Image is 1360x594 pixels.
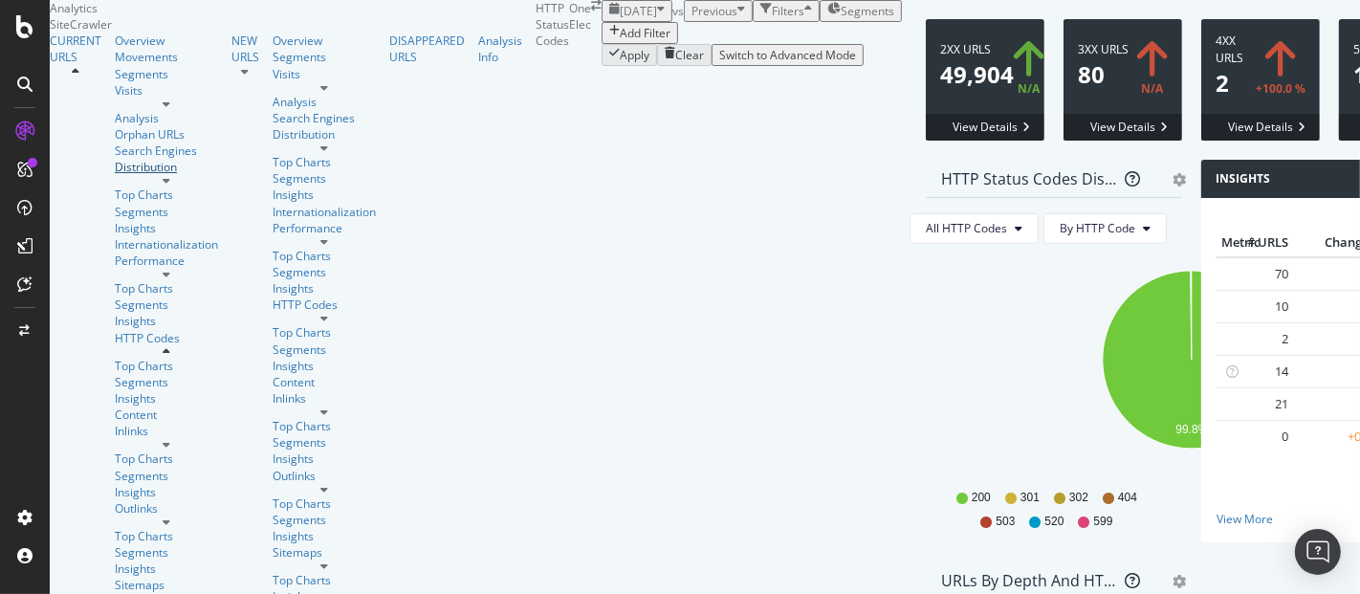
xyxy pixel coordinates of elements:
[115,423,218,439] a: Inlinks
[115,577,218,593] div: Sitemaps
[273,495,376,512] div: Top Charts
[478,33,522,65] div: Analysis Info
[273,468,376,484] a: Outlinks
[231,33,259,65] a: NEW URLS
[273,187,376,203] a: Insights
[273,358,376,374] div: Insights
[50,33,101,65] a: CURRENT URLS
[273,544,376,561] a: Sitemaps
[1118,490,1137,506] span: 404
[273,528,376,544] div: Insights
[273,49,376,65] div: Segments
[115,468,218,484] a: Segments
[115,159,218,175] a: Distribution
[273,324,376,341] a: Top Charts
[273,248,376,264] a: Top Charts
[273,341,376,358] a: Segments
[1060,220,1135,236] span: By HTTP Code
[115,126,218,143] div: Orphan URLs
[115,33,218,49] a: Overview
[115,407,218,423] a: Content
[115,500,218,517] div: Outlinks
[675,47,704,63] div: Clear
[273,572,376,588] a: Top Charts
[273,418,376,434] a: Top Charts
[841,3,894,19] span: Segments
[273,170,376,187] a: Segments
[273,204,376,220] a: Internationalization
[115,253,218,269] a: Performance
[1217,290,1293,322] td: 10
[115,390,218,407] a: Insights
[115,49,218,65] a: Movements
[1217,229,1293,257] th: # URLS
[273,66,376,82] a: Visits
[115,204,218,220] div: Segments
[273,110,355,126] a: Search Engines
[273,220,376,236] a: Performance
[115,330,218,346] a: HTTP Codes
[115,544,218,561] a: Segments
[657,44,712,66] button: Clear
[1094,514,1113,530] span: 599
[273,94,376,110] a: Analysis
[926,220,1007,236] span: All HTTP Codes
[115,220,218,236] a: Insights
[941,571,1117,590] div: URLs by Depth and HTTP Status Code
[1173,575,1186,588] div: gear
[1217,355,1293,387] td: 14
[273,297,376,313] a: HTTP Codes
[772,3,804,19] div: Filters
[115,236,218,253] div: Internationalization
[115,143,197,159] a: Search Engines
[273,154,376,170] a: Top Charts
[115,280,218,297] a: Top Charts
[273,280,376,297] a: Insights
[273,33,376,49] a: Overview
[273,126,376,143] div: Distribution
[115,82,218,99] a: Visits
[712,44,864,66] button: Switch to Advanced Mode
[1043,213,1167,244] button: By HTTP Code
[115,451,218,467] a: Top Charts
[1217,257,1293,291] td: 70
[115,187,218,203] a: Top Charts
[389,33,465,65] a: DISAPPEARED URLS
[1217,420,1293,452] td: 0
[115,561,218,577] a: Insights
[602,44,657,66] button: Apply
[115,66,218,82] a: Segments
[115,110,218,126] a: Analysis
[115,484,218,500] a: Insights
[1295,529,1341,575] div: Open Intercom Messenger
[115,313,218,329] a: Insights
[273,264,376,280] div: Segments
[1175,423,1208,436] text: 99.8%
[115,358,218,374] div: Top Charts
